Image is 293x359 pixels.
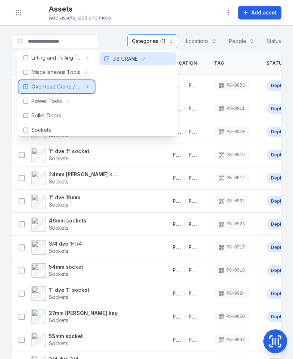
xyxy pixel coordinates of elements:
[49,333,83,340] strong: 55mm socket
[173,221,181,228] span: Picton Workshops & Bays
[188,221,197,228] span: Picton - [GEOGRAPHIC_DATA]
[188,82,197,89] span: Picton - [GEOGRAPHIC_DATA]
[49,4,112,14] h2: Assets
[188,151,197,159] span: Picton - [GEOGRAPHIC_DATA]
[112,55,138,62] span: JIB CRANE
[173,151,197,159] a: Picton Workshops & BaysPicton - [GEOGRAPHIC_DATA]
[224,34,259,48] button: People
[188,244,197,251] span: Picton - [GEOGRAPHIC_DATA]
[49,171,119,178] strong: 24mm [PERSON_NAME] key socket
[31,54,82,61] span: Lifting and Pulling Tools
[214,60,224,66] span: Tag
[31,69,80,76] span: Miscellaneous Tools
[49,263,83,271] strong: 54mm socket
[214,265,249,276] div: PS-0918
[173,151,181,159] span: Picton Workshops & Bays
[188,174,197,182] span: Picton - [GEOGRAPHIC_DATA]
[49,14,112,21] span: Add assets, edit and more.
[214,289,249,299] div: PS-0924
[188,290,197,297] span: Picton - [GEOGRAPHIC_DATA]
[173,128,197,135] a: Picton Workshops & BaysPicton - [GEOGRAPHIC_DATA]
[188,128,197,135] span: Picton - [GEOGRAPHIC_DATA]
[31,310,118,324] a: 27mm [PERSON_NAME] keySockets
[173,174,197,182] a: Picton Workshops & BaysPicton - [GEOGRAPHIC_DATA]
[49,155,68,161] span: Sockets
[31,217,86,232] a: 46mm socketsSockets
[31,240,82,255] a: 3/4 dve 1-1/4Sockets
[31,171,119,185] a: 24mm [PERSON_NAME] key socketSockets
[214,81,249,91] div: PS-0853
[251,9,277,16] span: Add asset
[173,267,181,274] span: Picton Workshops & Bays
[214,312,249,322] div: PS-0850
[173,60,197,66] span: Location
[31,83,82,90] span: Overhead Crane / Gantry Crane
[173,290,197,297] a: Picton Workshops & BaysPicton - [GEOGRAPHIC_DATA]
[31,112,61,119] span: Roller Doors
[173,290,181,297] span: Picton Workshops & Bays
[173,198,181,205] span: Picton Workshops & Bays
[238,6,281,20] button: Add asset
[188,336,197,343] span: Picton - [GEOGRAPHIC_DATA]
[31,126,51,134] span: Sockets
[31,194,80,208] a: 1” dve 19mmSockets
[267,60,285,66] span: Status
[49,178,68,185] span: Sockets
[173,267,197,274] a: Picton Workshops & BaysPicton - [GEOGRAPHIC_DATA]
[49,248,68,254] span: Sockets
[188,198,197,205] span: Picton - [GEOGRAPHIC_DATA]
[188,313,197,320] span: Picton - [GEOGRAPHIC_DATA]
[31,263,83,278] a: 54mm socketSockets
[188,267,197,274] span: Picton - [GEOGRAPHIC_DATA]
[49,225,68,231] span: Sockets
[31,148,89,162] a: 1” dve 1” socketSockets
[49,132,68,138] span: Sockets
[214,150,249,160] div: PS-0915
[49,217,86,224] strong: 46mm sockets
[31,333,83,347] a: 55mm socketSockets
[173,313,197,320] a: Picton Workshops & BaysPicton - [GEOGRAPHIC_DATA]
[214,127,249,137] div: PS-0910
[49,148,89,155] strong: 1” dve 1” socket
[49,271,68,277] span: Sockets
[49,294,68,300] span: Sockets
[12,6,25,20] button: Toggle navigation
[49,194,80,201] strong: 1” dve 19mm
[173,221,197,228] a: Picton Workshops & BaysPicton - [GEOGRAPHIC_DATA]
[31,286,89,301] a: 1” dve 1” socketSockets
[31,98,62,105] span: Power Tools
[173,336,181,343] span: Picton Workshops & Bays
[173,82,197,89] a: Picton Workshops & BaysPicton - [GEOGRAPHIC_DATA]
[173,244,197,251] a: Picton Workshops & BaysPicton - [GEOGRAPHIC_DATA]
[214,196,249,206] div: PS-0902
[173,336,197,343] a: Picton Workshops & BaysPicton - [GEOGRAPHIC_DATA]
[214,173,249,183] div: PS-0912
[214,219,249,229] div: PS-0923
[49,202,68,208] span: Sockets
[49,340,68,346] span: Sockets
[214,242,249,252] div: PS-0917
[49,310,118,317] strong: 27mm [PERSON_NAME] key
[173,244,181,251] span: Picton Workshops & Bays
[49,286,89,294] strong: 1” dve 1” socket
[49,240,82,247] strong: 3/4 dve 1-1/4
[173,174,181,182] span: Picton Workshops & Bays
[49,317,68,323] span: Sockets
[173,313,181,320] span: Picton Workshops & Bays
[214,335,249,345] div: PS-0842
[173,105,197,112] a: Picton Workshops & BaysPicton - [GEOGRAPHIC_DATA]
[188,105,197,112] span: Picton - [GEOGRAPHIC_DATA]
[214,104,249,114] div: PS-0911
[173,198,197,205] a: Picton Workshops & BaysPicton - [GEOGRAPHIC_DATA]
